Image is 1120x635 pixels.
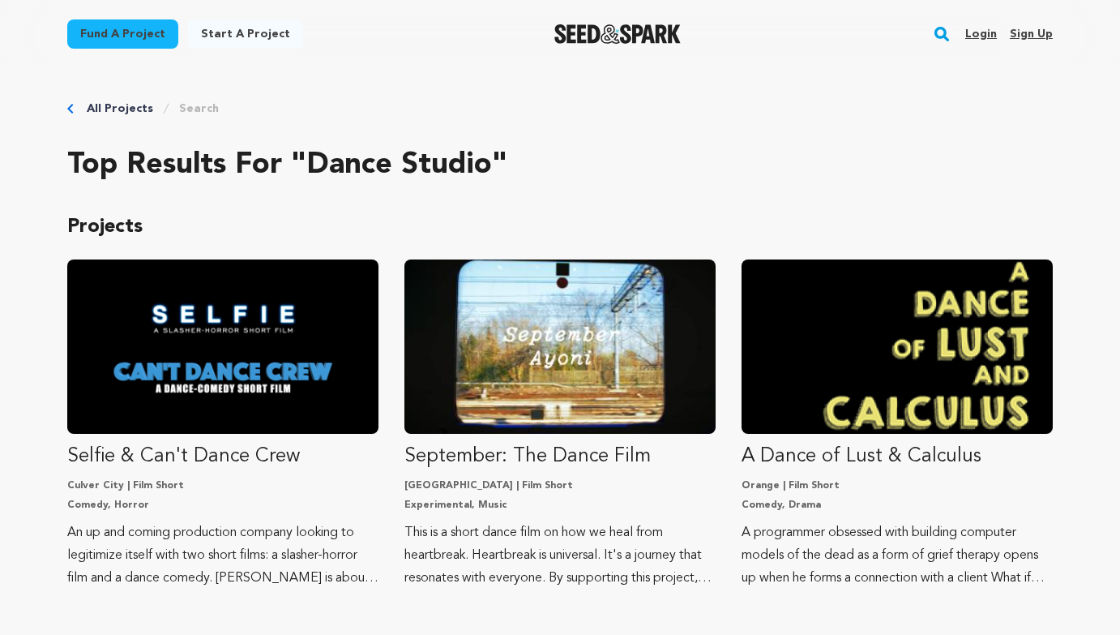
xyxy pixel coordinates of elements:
[404,521,716,590] p: This is a short dance film on how we heal from heartbreak. Heartbreak is universal. It's a journe...
[554,24,682,44] img: Seed&Spark Logo Dark Mode
[67,101,1053,117] div: Breadcrumb
[742,444,1053,470] p: A Dance of Lust & Calculus
[742,499,1053,512] p: Comedy, Drama
[67,260,378,590] a: Fund Selfie &amp; Can&#039;t Dance Crew
[1010,21,1053,47] a: Sign up
[404,499,716,512] p: Experimental, Music
[179,101,219,117] a: Search
[404,444,716,470] p: September: The Dance Film
[965,21,997,47] a: Login
[67,521,378,590] p: An up and coming production company looking to legitimize itself with two short films: a slasher-...
[742,521,1053,590] p: A programmer obsessed with building computer models of the dead as a form of grief therapy opens ...
[67,214,1053,240] p: Projects
[554,24,682,44] a: Seed&Spark Homepage
[404,260,716,590] a: Fund September: The Dance Film
[67,444,378,470] p: Selfie & Can't Dance Crew
[67,149,1053,182] h2: Top results for "dance studio"
[188,19,303,49] a: Start a project
[404,479,716,492] p: [GEOGRAPHIC_DATA] | Film Short
[742,479,1053,492] p: Orange | Film Short
[87,101,153,117] a: All Projects
[67,479,378,492] p: Culver City | Film Short
[742,260,1053,590] a: Fund A Dance of Lust &amp; Calculus
[67,499,378,512] p: Comedy, Horror
[67,19,178,49] a: Fund a project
